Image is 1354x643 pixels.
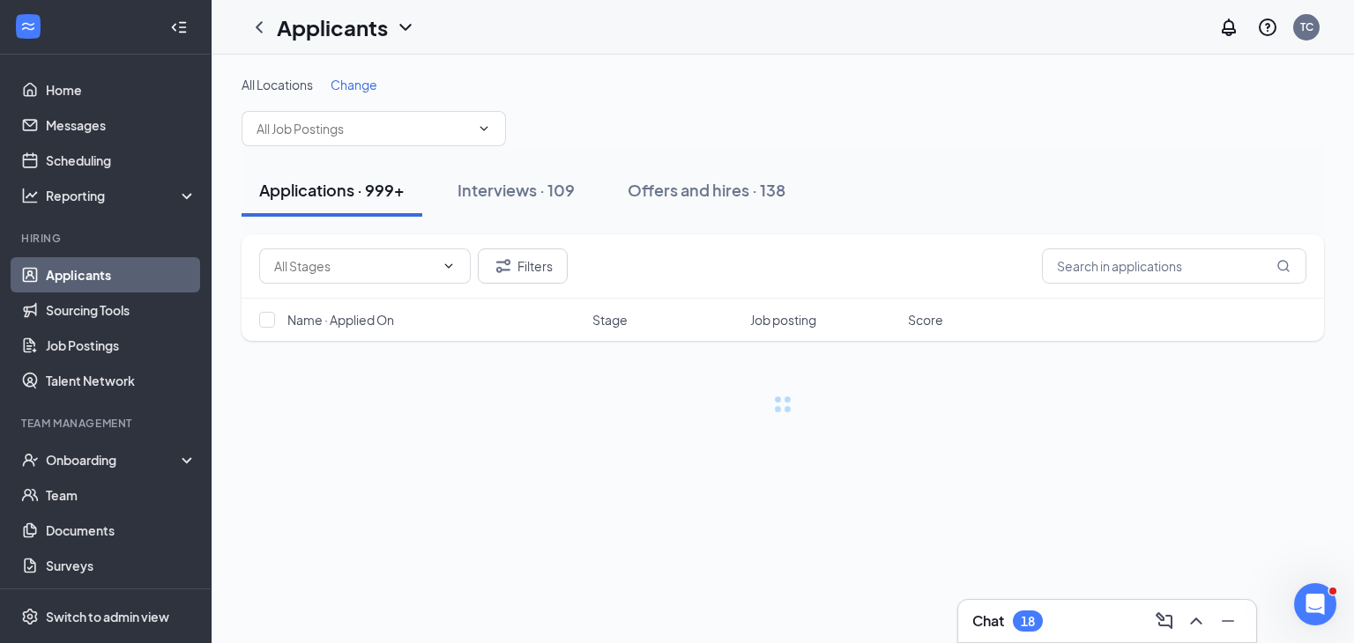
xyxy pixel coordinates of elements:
[274,256,435,276] input: All Stages
[21,416,193,431] div: Team Management
[21,187,39,204] svg: Analysis
[1276,259,1291,273] svg: MagnifyingGlass
[46,292,197,328] a: Sourcing Tools
[46,608,169,625] div: Switch to admin view
[331,77,377,92] span: Change
[1300,19,1313,34] div: TC
[259,179,405,201] div: Applications · 999+
[46,513,197,548] a: Documents
[46,548,197,583] a: Surveys
[46,143,197,178] a: Scheduling
[628,179,785,201] div: Offers and hires · 138
[1182,607,1210,635] button: ChevronUp
[46,107,197,143] a: Messages
[1218,17,1239,38] svg: Notifications
[592,311,628,329] span: Stage
[46,363,197,398] a: Talent Network
[477,122,491,136] svg: ChevronDown
[21,451,39,469] svg: UserCheck
[1257,17,1278,38] svg: QuestionInfo
[1186,610,1207,632] svg: ChevronUp
[287,311,394,329] span: Name · Applied On
[908,311,943,329] span: Score
[46,187,197,204] div: Reporting
[1042,248,1306,284] input: Search in applications
[242,77,313,92] span: All Locations
[1154,610,1175,632] svg: ComposeMessage
[46,328,197,363] a: Job Postings
[277,12,388,42] h1: Applicants
[493,255,514,277] svg: Filter
[395,17,416,38] svg: ChevronDown
[458,179,575,201] div: Interviews · 109
[972,611,1004,631] h3: Chat
[46,257,197,292] a: Applicants
[1214,607,1242,635] button: Minimize
[19,18,37,35] svg: WorkstreamLogo
[249,17,270,38] svg: ChevronLeft
[46,477,197,513] a: Team
[750,311,816,329] span: Job posting
[442,259,456,273] svg: ChevronDown
[46,72,197,107] a: Home
[1150,607,1179,635] button: ComposeMessage
[1021,614,1035,629] div: 18
[1294,583,1336,625] iframe: Intercom live chat
[46,451,182,469] div: Onboarding
[170,18,188,36] svg: Collapse
[478,248,568,284] button: Filter Filters
[257,119,470,138] input: All Job Postings
[21,608,39,625] svg: Settings
[1217,610,1239,632] svg: Minimize
[21,231,193,246] div: Hiring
